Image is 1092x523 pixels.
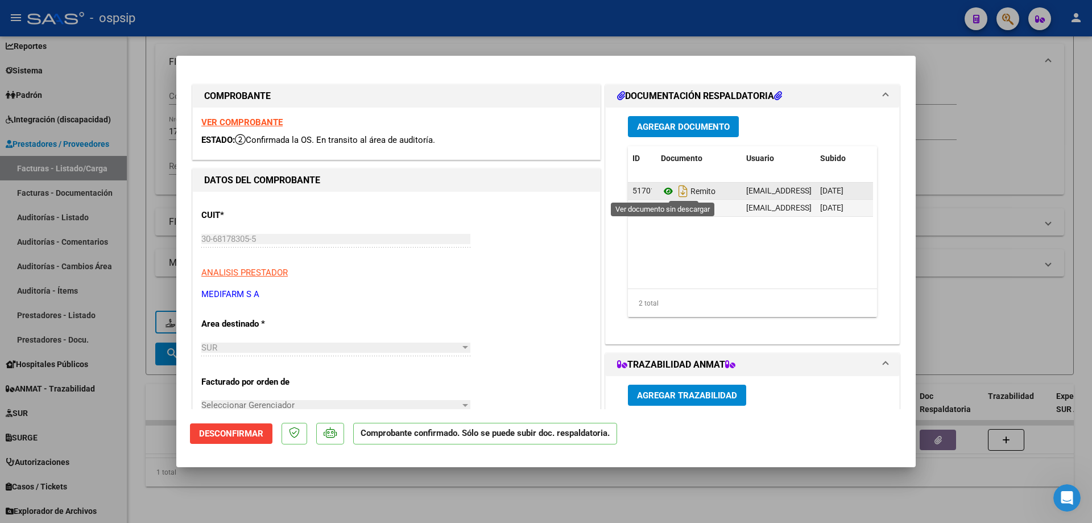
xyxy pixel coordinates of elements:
p: MEDIFARM S A [201,288,591,301]
datatable-header-cell: Documento [656,146,742,171]
button: Desconfirmar [190,423,272,444]
span: ANALISIS PRESTADOR [201,267,288,278]
p: Facturado por orden de [201,376,318,389]
span: [DATE] [820,186,843,195]
span: ID [632,154,640,163]
button: Agregar Trazabilidad [628,385,746,406]
span: ESTADO: [201,135,235,145]
a: VER COMPROBANTE [201,117,283,127]
span: [EMAIL_ADDRESS][DOMAIN_NAME] - MEDIFARM S.A . [746,186,936,195]
iframe: Intercom live chat [1053,484,1081,512]
span: Subido [820,154,846,163]
p: Comprobante confirmado. Sólo se puede subir doc. respaldatoria. [353,423,617,445]
h1: TRAZABILIDAD ANMAT [617,358,735,372]
span: Usuario [746,154,774,163]
span: 51702 [632,203,655,212]
span: Agregar Documento [637,122,730,132]
button: Agregar Documento [628,116,739,137]
div: DOCUMENTACIÓN RESPALDATORIA [606,108,899,344]
h1: DOCUMENTACIÓN RESPALDATORIA [617,89,782,103]
span: 51701 [632,186,655,195]
span: Confirmada la OS. En transito al área de auditoría. [235,135,435,145]
span: Agregar Trazabilidad [637,390,737,401]
strong: DATOS DEL COMPROBANTE [204,175,320,186]
span: [EMAIL_ADDRESS][DOMAIN_NAME] - MEDIFARM S.A . [746,203,936,212]
datatable-header-cell: Usuario [742,146,816,171]
span: Desconfirmar [199,429,263,439]
span: Remito [661,187,715,196]
p: Area destinado * [201,318,318,331]
mat-expansion-panel-header: DOCUMENTACIÓN RESPALDATORIA [606,85,899,108]
datatable-header-cell: ID [628,146,656,171]
mat-expansion-panel-header: TRAZABILIDAD ANMAT [606,353,899,376]
div: 2 total [628,289,877,318]
span: SUR [201,343,217,353]
p: CUIT [201,209,318,222]
i: Descargar documento [676,182,690,200]
datatable-header-cell: Acción [872,146,929,171]
span: Seleccionar Gerenciador [201,400,460,410]
span: Oc [661,204,700,213]
datatable-header-cell: Subido [816,146,872,171]
span: [DATE] [820,203,843,212]
span: Documento [661,154,702,163]
strong: COMPROBANTE [204,90,271,101]
i: Descargar documento [676,199,690,217]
